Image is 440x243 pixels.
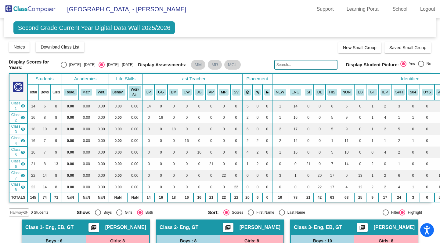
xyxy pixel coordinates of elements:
td: 1 [272,112,288,123]
td: 16 [27,147,39,158]
td: 16 [27,135,39,147]
td: 0.00 [79,112,94,123]
button: New Small Group [338,42,381,53]
td: 0.00 [127,135,143,147]
td: 0 [193,135,205,147]
td: 0 [262,158,272,170]
th: Keep with teacher [262,84,272,100]
td: 16 [288,112,303,123]
th: Dual Language [314,84,326,100]
td: 1 [272,100,288,112]
th: Speech Only [392,84,406,100]
td: 0 [193,158,205,170]
td: 0 [253,123,263,135]
td: 0 [420,147,435,158]
td: 0 [262,135,272,147]
td: 0 [354,158,366,170]
td: 1 [242,158,253,170]
td: 0.00 [79,100,94,112]
td: 0 [379,158,392,170]
th: Keep away students [242,84,253,100]
mat-icon: picture_as_pdf [90,224,97,233]
td: 0 [253,112,263,123]
td: 21 [205,158,218,170]
td: 2 [242,112,253,123]
span: Display Scores for Years: [9,59,56,70]
th: Selene Villasenor [230,84,243,100]
td: 0 [406,147,420,158]
td: 0 [143,112,154,123]
button: Saved Small Group [384,42,431,53]
td: 0 [303,123,314,135]
td: 0.00 [62,135,79,147]
td: 16 [180,135,193,147]
td: 0 [406,123,420,135]
td: 0.00 [94,112,109,123]
td: 0 [193,112,205,123]
td: 0 [303,147,314,158]
td: 7 [39,135,51,147]
td: 0 [154,158,167,170]
td: Brittany Mendoza - Eng, EB, GT [9,123,27,135]
mat-radio-group: Select an option [61,62,133,68]
mat-icon: picture_as_pdf [224,224,232,233]
button: NEW [274,89,286,96]
td: 0 [205,147,218,158]
td: 2 [392,135,406,147]
td: 0 [180,112,193,123]
td: 0 [262,123,272,135]
span: Display Assessments: [138,62,186,67]
span: Class 6 [11,158,20,169]
td: 9 [339,123,354,135]
td: 0 [314,123,326,135]
th: Keep with students [253,84,263,100]
td: 0 [354,147,366,158]
td: 0 [154,100,167,112]
td: 0 [230,123,243,135]
td: 14 [288,135,303,147]
td: 0 [217,158,230,170]
button: Work Sk. [129,86,141,98]
button: CW [182,89,192,96]
td: 0 [143,135,154,147]
td: 0 [420,112,435,123]
mat-icon: visibility [20,150,25,155]
mat-chip: MR [208,60,222,70]
a: Logout [415,4,440,14]
td: 5 [242,100,253,112]
span: Download Class List [41,45,79,49]
th: Individualized Education Plan [379,84,392,100]
td: 0 [168,112,180,123]
td: 0 [180,147,193,158]
td: 0 [217,147,230,158]
td: 14 [27,100,39,112]
button: Print Students Details [223,223,233,232]
input: Search... [274,60,338,70]
td: 14 [39,170,51,181]
button: IEP [380,89,390,96]
button: ENG [290,89,301,96]
th: Boys [39,84,51,100]
td: 1 [366,135,378,147]
td: 8 [39,112,51,123]
th: Academics [62,74,109,84]
td: 1 [406,112,420,123]
span: Class 5 [11,147,20,158]
td: 0 [406,100,420,112]
span: Class 1 [11,100,20,111]
td: 0.00 [62,170,79,181]
td: 0.00 [79,158,94,170]
td: 0 [193,123,205,135]
td: 0 [230,135,243,147]
td: Camile Waters - Eng, EB [9,135,27,147]
button: SI [305,89,312,96]
button: Print Students Details [88,223,99,232]
button: Writ. [96,89,107,96]
td: 0 [354,123,366,135]
td: 0.00 [79,123,94,135]
td: 14 [143,100,154,112]
span: [GEOGRAPHIC_DATA] - [PERSON_NAME] [61,4,186,14]
button: BM [169,89,179,96]
button: Notes [9,42,30,53]
button: Math [81,89,92,96]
